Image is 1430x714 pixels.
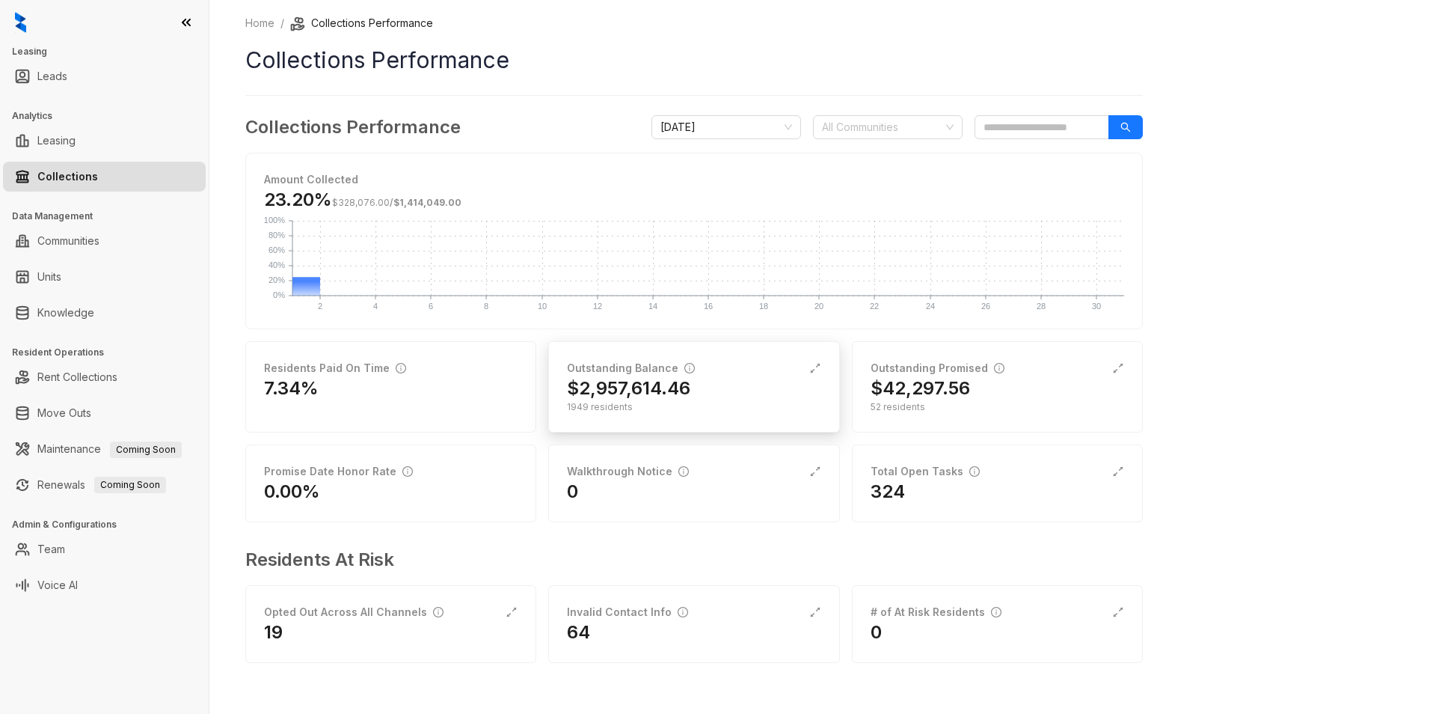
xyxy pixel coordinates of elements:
span: October 2025 [660,116,792,138]
li: Collections Performance [290,15,433,31]
div: 1949 residents [567,400,820,414]
text: 6 [429,302,433,311]
li: Communities [3,226,206,256]
span: info-circle [684,363,695,373]
li: Team [3,534,206,564]
h2: 7.34% [264,376,319,400]
h2: 0.00% [264,480,320,504]
span: Coming Soon [94,477,166,493]
span: / [332,197,461,208]
h3: 23.20% [264,188,461,212]
text: 24 [926,302,935,311]
text: 40% [268,260,285,269]
a: Collections [37,162,98,192]
span: expand-alt [1112,606,1124,618]
span: expand-alt [1112,466,1124,477]
span: info-circle [433,607,444,617]
div: Promise Date Honor Rate [264,463,413,480]
h2: 64 [567,620,590,644]
a: Communities [37,226,99,256]
li: / [280,15,284,31]
div: Residents Paid On Time [264,360,406,376]
span: expand-alt [809,362,821,374]
h3: Analytics [12,109,209,123]
text: 16 [704,302,713,311]
div: 52 residents [871,400,1124,414]
h3: Resident Operations [12,346,209,359]
h2: $42,297.56 [871,376,970,400]
h3: Leasing [12,45,209,58]
span: info-circle [994,363,1004,373]
text: 20 [814,302,823,311]
h2: 19 [264,620,283,644]
a: Leasing [37,126,76,156]
h3: Residents At Risk [245,546,1131,573]
span: expand-alt [1112,362,1124,374]
text: 4 [373,302,378,311]
strong: Amount Collected [264,173,358,186]
span: info-circle [991,607,1001,617]
text: 14 [648,302,657,311]
h2: 0 [871,620,882,644]
h1: Collections Performance [245,43,1143,77]
text: 18 [759,302,768,311]
li: Units [3,262,206,292]
text: 30 [1092,302,1101,311]
span: Coming Soon [110,442,182,458]
a: Rent Collections [37,362,117,392]
a: Team [37,534,65,564]
div: Opted Out Across All Channels [264,604,444,620]
h2: 0 [567,480,578,504]
text: 0% [273,290,285,299]
li: Knowledge [3,298,206,328]
h3: Admin & Configurations [12,518,209,531]
div: Walkthrough Notice [567,463,689,480]
div: Total Open Tasks [871,463,980,480]
text: 60% [268,245,285,254]
span: info-circle [402,466,413,477]
h3: Data Management [12,210,209,223]
li: Leasing [3,126,206,156]
a: Knowledge [37,298,94,328]
a: RenewalsComing Soon [37,470,166,500]
a: Home [242,15,277,31]
text: 22 [870,302,879,311]
li: Collections [3,162,206,192]
span: expand-alt [809,606,821,618]
li: Rent Collections [3,362,206,392]
h2: $2,957,614.46 [567,376,690,400]
span: $328,076.00 [332,197,390,208]
span: expand-alt [809,466,821,477]
a: Units [37,262,61,292]
span: info-circle [678,466,689,477]
text: 12 [593,302,602,311]
div: Invalid Contact Info [567,604,688,620]
div: # of At Risk Residents [871,604,1001,620]
text: 100% [264,216,285,225]
span: $1,414,049.00 [393,197,461,208]
div: Outstanding Promised [871,360,1004,376]
li: Maintenance [3,434,206,464]
text: 10 [538,302,547,311]
h2: 324 [871,480,905,504]
li: Renewals [3,470,206,500]
a: Move Outs [37,398,91,428]
text: 20% [268,275,285,284]
span: info-circle [678,607,688,617]
h3: Collections Performance [245,114,461,141]
div: Outstanding Balance [567,360,695,376]
span: info-circle [396,363,406,373]
li: Leads [3,61,206,91]
li: Move Outs [3,398,206,428]
text: 8 [484,302,488,311]
img: logo [15,12,26,33]
span: search [1120,122,1131,132]
li: Voice AI [3,570,206,600]
span: info-circle [969,466,980,477]
text: 80% [268,231,285,239]
text: 26 [981,302,990,311]
a: Leads [37,61,67,91]
span: expand-alt [506,606,518,618]
text: 28 [1037,302,1046,311]
a: Voice AI [37,570,78,600]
